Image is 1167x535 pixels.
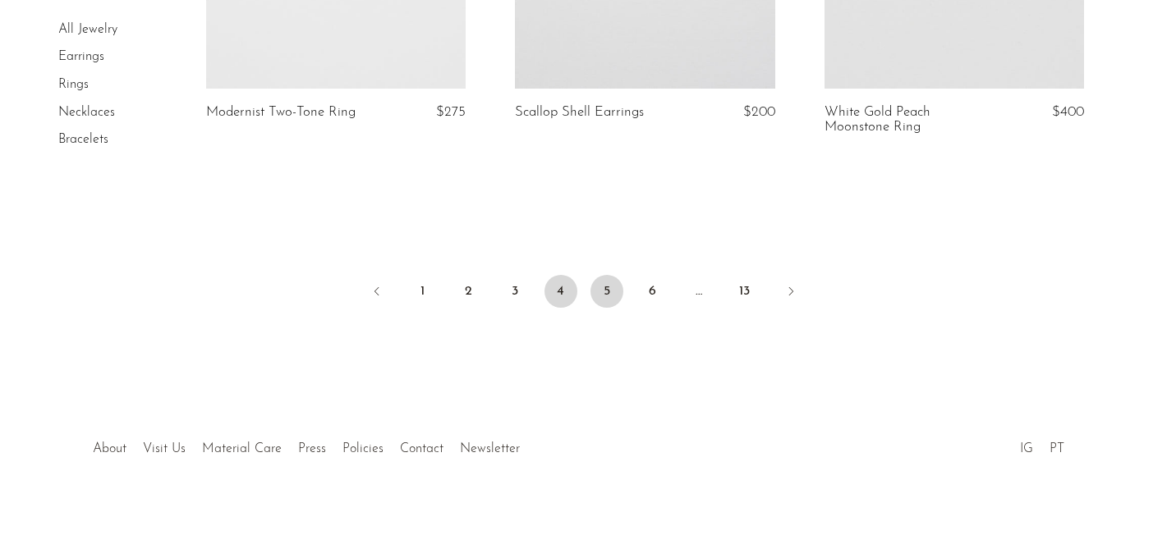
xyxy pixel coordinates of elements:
[774,275,807,311] a: Next
[298,442,326,455] a: Press
[728,275,761,308] a: 13
[342,442,384,455] a: Policies
[58,106,115,119] a: Necklaces
[58,51,104,64] a: Earrings
[682,275,715,308] span: …
[58,23,117,36] a: All Jewelry
[1012,429,1073,460] ul: Social Medias
[206,105,356,120] a: Modernist Two-Tone Ring
[544,275,577,308] span: 4
[361,275,393,311] a: Previous
[515,105,644,120] a: Scallop Shell Earrings
[85,429,528,460] ul: Quick links
[400,442,443,455] a: Contact
[143,442,186,455] a: Visit Us
[1020,442,1033,455] a: IG
[499,275,531,308] a: 3
[202,442,282,455] a: Material Care
[743,105,775,119] span: $200
[453,275,485,308] a: 2
[1052,105,1084,119] span: $400
[1050,442,1064,455] a: PT
[590,275,623,308] a: 5
[58,78,89,91] a: Rings
[93,442,126,455] a: About
[825,105,996,135] a: White Gold Peach Moonstone Ring
[58,133,108,146] a: Bracelets
[436,105,466,119] span: $275
[407,275,439,308] a: 1
[636,275,669,308] a: 6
